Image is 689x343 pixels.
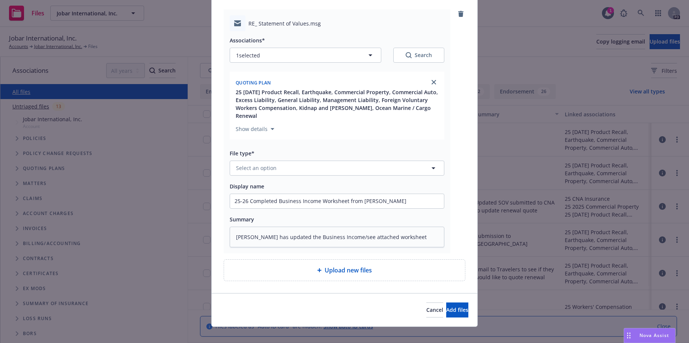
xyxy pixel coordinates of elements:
[406,52,412,58] svg: Search
[426,306,443,313] span: Cancel
[236,164,277,172] span: Select an option
[230,37,265,44] span: Associations*
[406,51,432,59] div: Search
[230,216,254,223] span: Summary
[325,266,372,275] span: Upload new files
[230,227,444,247] textarea: [PERSON_NAME] has updated the Business Income/see attached worksheet
[248,20,321,27] span: RE_ Statement of Values.msg
[230,48,381,63] button: 1selected
[236,80,271,86] span: Quoting plan
[224,259,465,281] div: Upload new files
[446,306,468,313] span: Add files
[624,328,633,343] div: Drag to move
[393,48,444,63] button: SearchSearch
[446,302,468,317] button: Add files
[639,332,669,338] span: Nova Assist
[233,125,277,134] button: Show details
[236,51,260,59] span: 1 selected
[230,194,444,208] input: Add display name here...
[230,183,264,190] span: Display name
[429,78,438,87] a: close
[426,302,443,317] button: Cancel
[236,88,440,120] button: 25 [DATE] Product Recall, Earthquake, Commercial Property, Commercial Auto, Excess Liability, Gen...
[456,9,465,18] a: remove
[230,161,444,176] button: Select an option
[230,150,254,157] span: File type*
[624,328,675,343] button: Nova Assist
